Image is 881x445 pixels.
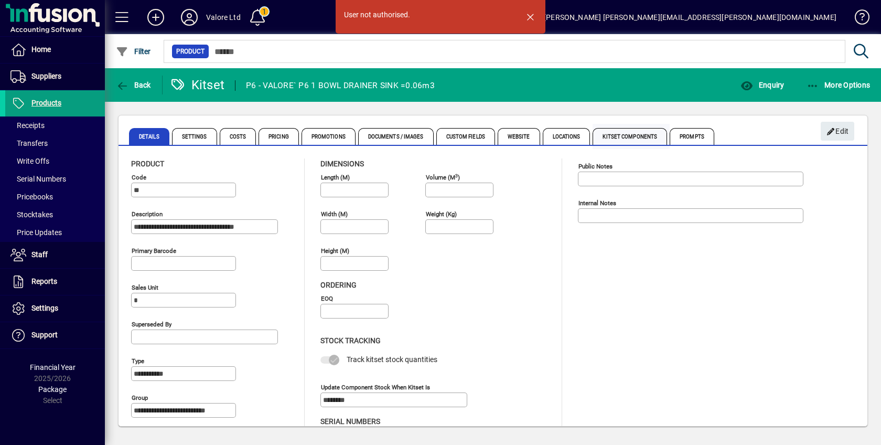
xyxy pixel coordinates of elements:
span: Promotions [302,128,356,145]
a: Pricebooks [5,188,105,206]
mat-label: Internal Notes [578,199,616,207]
mat-label: Superseded by [132,321,171,328]
span: Reports [31,277,57,285]
span: Serial Numbers [320,417,380,426]
span: Product [131,160,164,168]
span: Ordering [320,281,357,289]
span: Transfers [10,139,48,147]
button: Enquiry [738,76,787,94]
span: Locations [543,128,590,145]
span: Serial Numbers [10,175,66,183]
mat-label: Public Notes [578,163,613,170]
a: Write Offs [5,152,105,170]
span: Stock Tracking [320,336,381,345]
mat-label: Group [132,394,148,401]
sup: 3 [455,173,458,178]
span: Settings [31,304,58,312]
span: Filter [116,47,151,56]
span: Prompts [670,128,714,145]
span: Stocktakes [10,210,53,219]
span: Staff [31,250,48,259]
span: Pricing [259,128,299,145]
span: Custom Fields [436,128,495,145]
a: Stocktakes [5,206,105,224]
mat-label: Length (m) [321,174,350,181]
mat-label: EOQ [321,295,333,302]
span: Edit [826,123,849,140]
mat-label: Weight (Kg) [426,210,457,218]
a: Receipts [5,116,105,134]
span: Details [129,128,169,145]
a: Serial Numbers [5,170,105,188]
a: Reports [5,269,105,295]
a: Support [5,322,105,348]
button: More Options [804,76,873,94]
span: Suppliers [31,72,61,80]
span: More Options [807,81,871,89]
a: Price Updates [5,224,105,241]
mat-label: Update component stock when kitset is [321,383,430,390]
div: [PERSON_NAME] [PERSON_NAME][EMAIL_ADDRESS][PERSON_NAME][DOMAIN_NAME] [544,9,836,26]
a: Staff [5,242,105,268]
a: Transfers [5,134,105,152]
mat-label: Volume (m ) [426,174,460,181]
span: Price Updates [10,228,62,237]
span: Track kitset stock quantities [347,355,437,364]
mat-label: Width (m) [321,210,348,218]
span: Pricebooks [10,193,53,201]
span: Support [31,331,58,339]
button: Filter [113,42,154,61]
span: Package [38,385,67,394]
span: Settings [172,128,217,145]
span: Financial Year [30,363,76,372]
mat-label: Description [132,210,163,218]
a: Suppliers [5,63,105,90]
mat-label: Primary barcode [132,247,176,255]
button: Profile [173,8,206,27]
span: Website [498,128,540,145]
span: Back [116,81,151,89]
button: Add [139,8,173,27]
span: Receipts [10,121,45,130]
app-page-header-button: Back [105,76,163,94]
div: P6 - VALORE` P6 1 BOWL DRAINER SINK =0.06m3 [246,77,435,94]
div: Kitset [170,77,225,93]
span: Costs [220,128,256,145]
span: Enquiry [740,81,784,89]
a: Home [5,37,105,63]
span: Dimensions [320,160,364,168]
span: Kitset Components [593,128,667,145]
div: Valore Ltd [206,9,241,26]
span: Write Offs [10,157,49,165]
mat-label: Sales unit [132,284,158,291]
span: Home [31,45,51,54]
button: Edit [821,122,854,141]
span: Product [176,46,205,57]
button: Back [113,76,154,94]
mat-label: Height (m) [321,247,349,255]
span: Documents / Images [358,128,434,145]
a: Settings [5,295,105,322]
mat-label: Type [132,357,144,365]
a: Knowledge Base [847,2,868,36]
span: Products [31,99,61,107]
mat-label: Code [132,174,146,181]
